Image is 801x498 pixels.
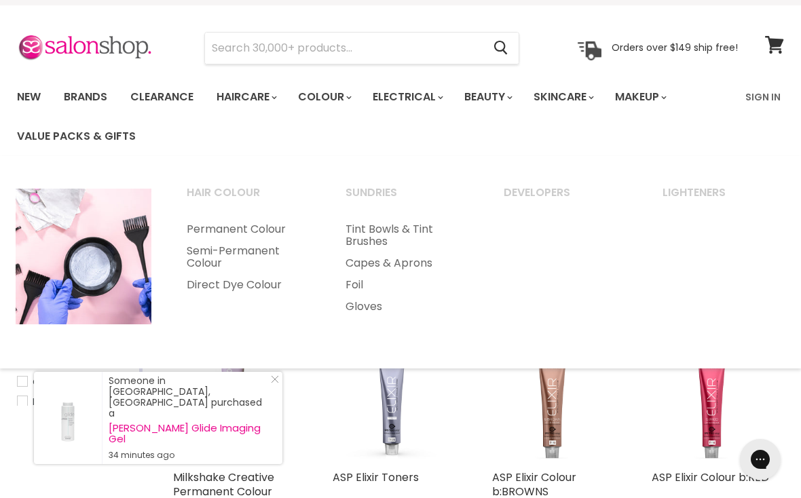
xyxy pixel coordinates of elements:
[34,372,102,464] a: Visit product page
[7,83,51,111] a: New
[612,41,738,54] p: Orders over $149 ship free!
[652,345,770,463] img: ASP Elixir Colour b:RED
[109,423,269,444] a: [PERSON_NAME] Glide Imaging Gel
[362,83,451,111] a: Electrical
[329,182,485,216] a: Sundries
[333,345,451,463] img: ASP Elixir Toners
[109,375,269,461] div: Someone in [GEOGRAPHIC_DATA], [GEOGRAPHIC_DATA] purchased a
[523,83,602,111] a: Skincare
[652,470,769,485] a: ASP Elixir Colour b:RED
[205,33,483,64] input: Search
[54,83,117,111] a: Brands
[333,470,419,485] a: ASP Elixir Toners
[605,83,675,111] a: Makeup
[329,274,485,296] a: Foil
[170,182,326,216] a: Hair Colour
[487,182,643,216] a: Developers
[33,395,70,408] span: Davines
[170,240,326,274] a: Semi-Permanent Colour
[454,83,521,111] a: Beauty
[17,375,136,389] a: Cristalli Professional
[329,218,485,318] ul: Main menu
[7,77,737,156] ul: Main menu
[733,434,787,484] iframe: Gorgias live chat messenger
[33,375,126,389] span: Cristalli Professional
[170,274,326,296] a: Direct Dye Colour
[492,345,611,463] img: ASP Elixir Colour b:BROWNS
[483,33,519,64] button: Search
[737,83,789,111] a: Sign In
[271,375,279,383] svg: Close Icon
[288,83,360,111] a: Colour
[170,218,326,296] ul: Main menu
[17,394,136,409] a: Davines
[329,252,485,274] a: Capes & Aprons
[7,122,146,151] a: Value Packs & Gifts
[170,218,326,240] a: Permanent Colour
[265,375,279,389] a: Close Notification
[109,450,269,461] small: 34 minutes ago
[329,218,485,252] a: Tint Bowls & Tint Brushes
[120,83,204,111] a: Clearance
[204,32,519,64] form: Product
[206,83,285,111] a: Haircare
[329,296,485,318] a: Gloves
